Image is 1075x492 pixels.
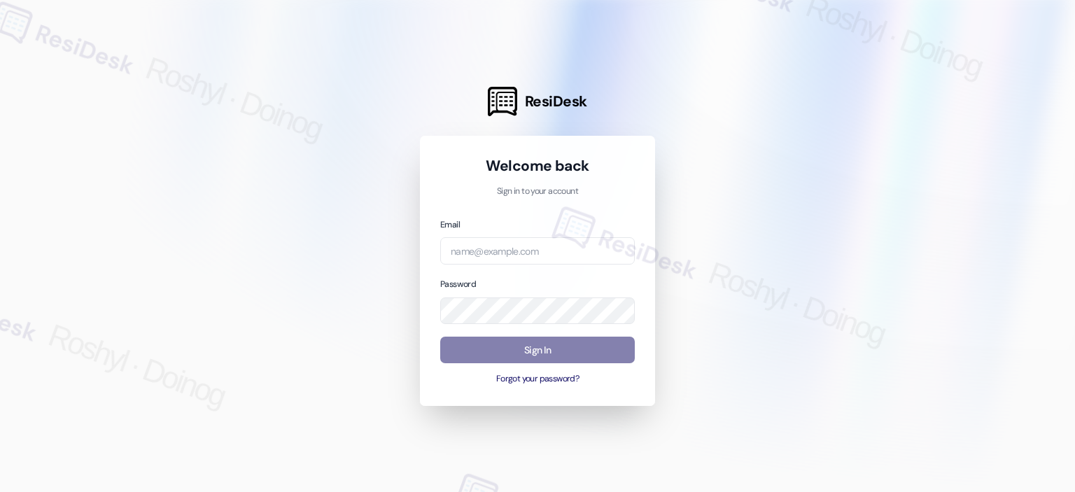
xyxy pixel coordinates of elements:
[440,156,635,176] h1: Welcome back
[440,219,460,230] label: Email
[525,92,587,111] span: ResiDesk
[440,185,635,198] p: Sign in to your account
[440,279,476,290] label: Password
[440,373,635,386] button: Forgot your password?
[440,337,635,364] button: Sign In
[440,237,635,265] input: name@example.com
[488,87,517,116] img: ResiDesk Logo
